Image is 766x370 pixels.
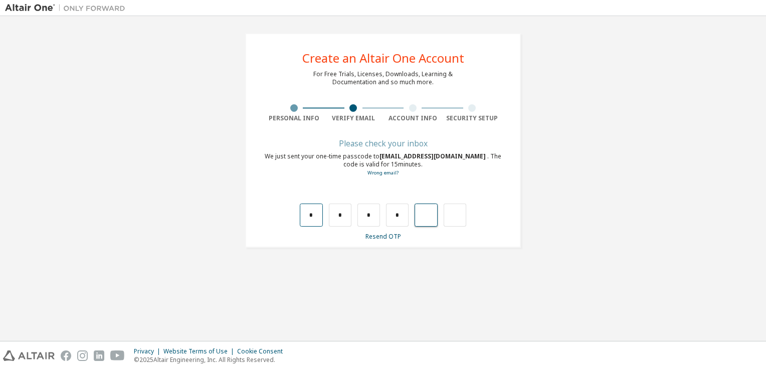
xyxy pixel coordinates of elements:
[264,114,324,122] div: Personal Info
[3,350,55,361] img: altair_logo.svg
[383,114,443,122] div: Account Info
[163,347,237,355] div: Website Terms of Use
[77,350,88,361] img: instagram.svg
[264,152,502,177] div: We just sent your one-time passcode to . The code is valid for 15 minutes.
[264,140,502,146] div: Please check your inbox
[443,114,502,122] div: Security Setup
[61,350,71,361] img: facebook.svg
[365,232,401,241] a: Resend OTP
[302,52,464,64] div: Create an Altair One Account
[367,169,399,176] a: Go back to the registration form
[324,114,384,122] div: Verify Email
[237,347,289,355] div: Cookie Consent
[110,350,125,361] img: youtube.svg
[94,350,104,361] img: linkedin.svg
[379,152,487,160] span: [EMAIL_ADDRESS][DOMAIN_NAME]
[313,70,453,86] div: For Free Trials, Licenses, Downloads, Learning & Documentation and so much more.
[5,3,130,13] img: Altair One
[134,355,289,364] p: © 2025 Altair Engineering, Inc. All Rights Reserved.
[134,347,163,355] div: Privacy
